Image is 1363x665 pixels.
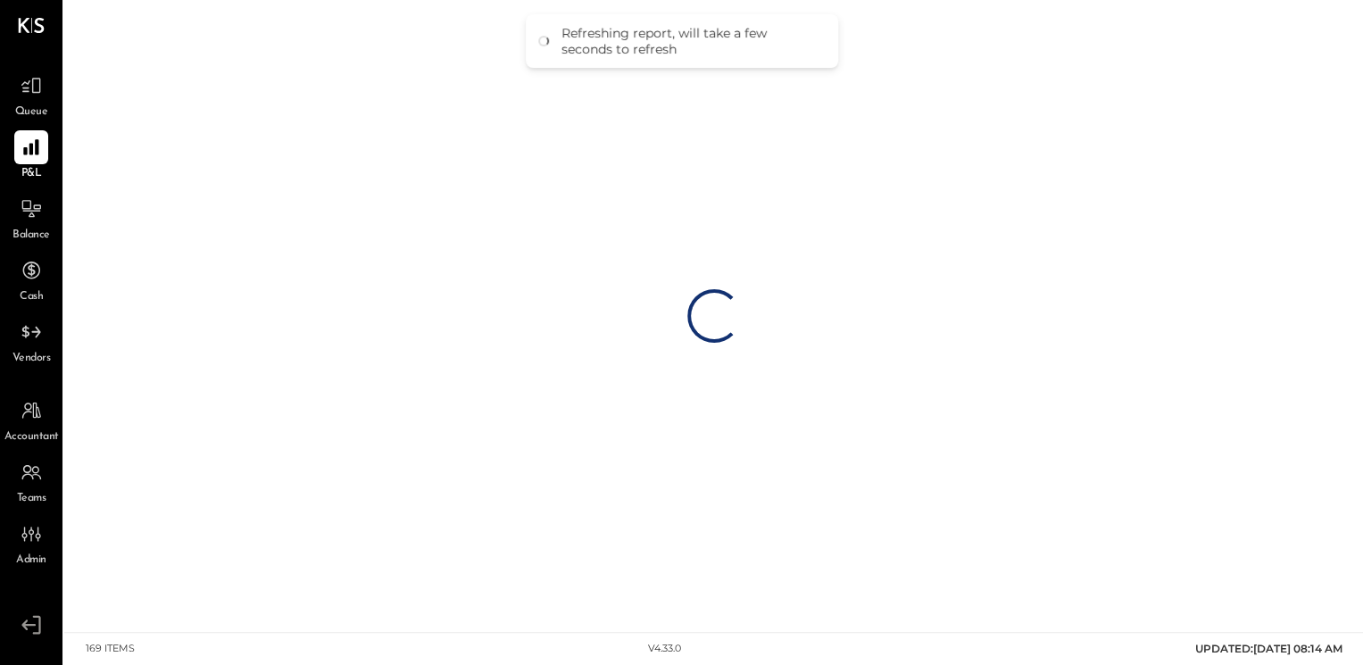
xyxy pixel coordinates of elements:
span: P&L [21,166,42,182]
div: 169 items [86,642,135,656]
a: P&L [1,130,62,182]
span: Balance [12,228,50,244]
div: v 4.33.0 [648,642,681,656]
a: Cash [1,254,62,305]
span: UPDATED: [DATE] 08:14 AM [1195,642,1342,655]
div: Refreshing report, will take a few seconds to refresh [561,25,820,57]
span: Teams [17,491,46,507]
span: Admin [16,553,46,569]
span: Vendors [12,351,51,367]
span: Queue [15,104,48,121]
a: Queue [1,69,62,121]
span: Cash [20,289,43,305]
a: Accountant [1,394,62,445]
a: Admin [1,517,62,569]
a: Vendors [1,315,62,367]
span: Accountant [4,429,59,445]
a: Teams [1,455,62,507]
a: Balance [1,192,62,244]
